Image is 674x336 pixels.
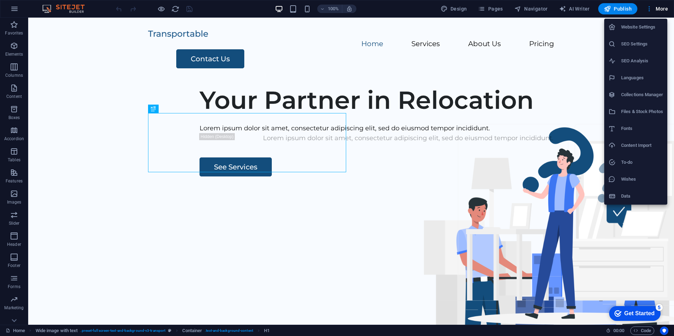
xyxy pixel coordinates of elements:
[621,23,663,31] h6: Website Settings
[621,124,663,133] h6: Fonts
[21,8,51,14] div: Get Started
[6,4,57,18] div: Get Started 5 items remaining, 0% complete
[621,107,663,116] h6: Files & Stock Photos
[621,141,663,150] h6: Content Import
[621,175,663,183] h6: Wishes
[621,91,663,99] h6: Collections Manager
[621,158,663,167] h6: To-do
[621,57,663,65] h6: SEO Analysis
[621,192,663,200] h6: Data
[621,74,663,82] h6: Languages
[52,1,59,8] div: 5
[621,40,663,48] h6: SEO Settings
